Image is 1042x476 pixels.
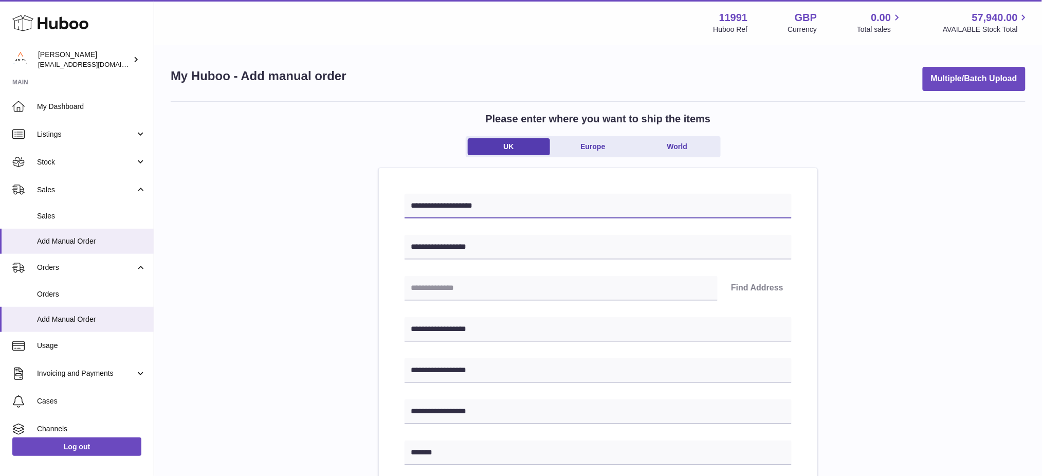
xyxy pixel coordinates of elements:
[37,102,146,112] span: My Dashboard
[37,157,135,167] span: Stock
[37,185,135,195] span: Sales
[171,68,346,84] h1: My Huboo - Add manual order
[714,25,748,34] div: Huboo Ref
[795,11,817,25] strong: GBP
[37,289,146,299] span: Orders
[37,396,146,406] span: Cases
[37,236,146,246] span: Add Manual Order
[37,424,146,434] span: Channels
[972,11,1018,25] span: 57,940.00
[788,25,817,34] div: Currency
[468,138,550,155] a: UK
[923,67,1026,91] button: Multiple/Batch Upload
[486,112,711,126] h2: Please enter where you want to ship the items
[12,52,28,67] img: internalAdmin-11991@internal.huboo.com
[12,437,141,456] a: Log out
[37,341,146,351] span: Usage
[38,50,131,69] div: [PERSON_NAME]
[943,25,1030,34] span: AVAILABLE Stock Total
[552,138,634,155] a: Europe
[37,369,135,378] span: Invoicing and Payments
[37,211,146,221] span: Sales
[37,130,135,139] span: Listings
[37,263,135,272] span: Orders
[38,60,151,68] span: [EMAIL_ADDRESS][DOMAIN_NAME]
[871,11,891,25] span: 0.00
[37,315,146,324] span: Add Manual Order
[857,11,903,34] a: 0.00 Total sales
[857,25,903,34] span: Total sales
[719,11,748,25] strong: 11991
[636,138,719,155] a: World
[943,11,1030,34] a: 57,940.00 AVAILABLE Stock Total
